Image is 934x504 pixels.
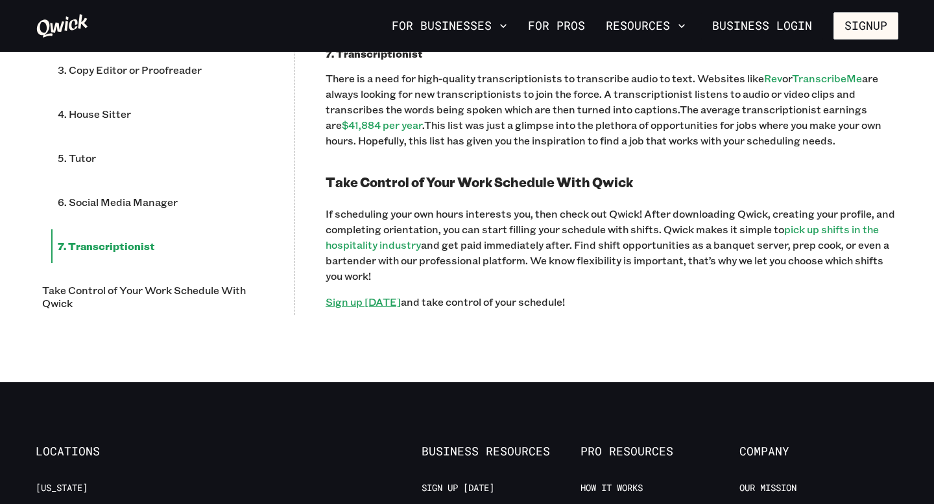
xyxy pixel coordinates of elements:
[51,53,263,87] li: 3. Copy Editor or Proofreader
[51,185,263,219] li: 6. Social Media Manager
[326,206,898,284] p: If scheduling your own hours interests you, then check out Qwick! After downloading Qwick, creati...
[422,482,494,494] a: Sign up [DATE]
[326,222,879,251] a: pick up shifts in the hospitality industry
[581,482,643,494] a: How it Works
[792,71,862,85] a: TranscribeMe
[326,47,898,60] h3: 7. Transcriptionist
[422,444,581,459] span: Business Resources
[581,444,739,459] span: Pro Resources
[701,12,823,40] a: Business Login
[342,118,422,132] a: $41,884 per year
[326,71,898,148] p: There is a need for high-quality transcriptionists to transcribe audio to text. Websites like or ...
[764,71,782,85] a: Rev
[51,229,263,263] li: 7. Transcriptionist
[326,294,898,310] p: and take control of your schedule!
[326,174,898,190] h2: Take Control of Your Work Schedule With Qwick
[739,444,898,459] span: Company
[523,15,590,37] a: For Pros
[833,12,898,40] button: Signup
[36,482,88,494] a: [US_STATE]
[739,482,796,494] a: Our Mission
[601,15,691,37] button: Resources
[326,295,401,308] a: Sign up [DATE]
[51,97,263,131] li: 4. House Sitter
[36,444,195,459] span: Locations
[387,15,512,37] button: For Businesses
[36,273,263,320] li: Take Control of Your Work Schedule With Qwick
[51,141,263,175] li: 5. Tutor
